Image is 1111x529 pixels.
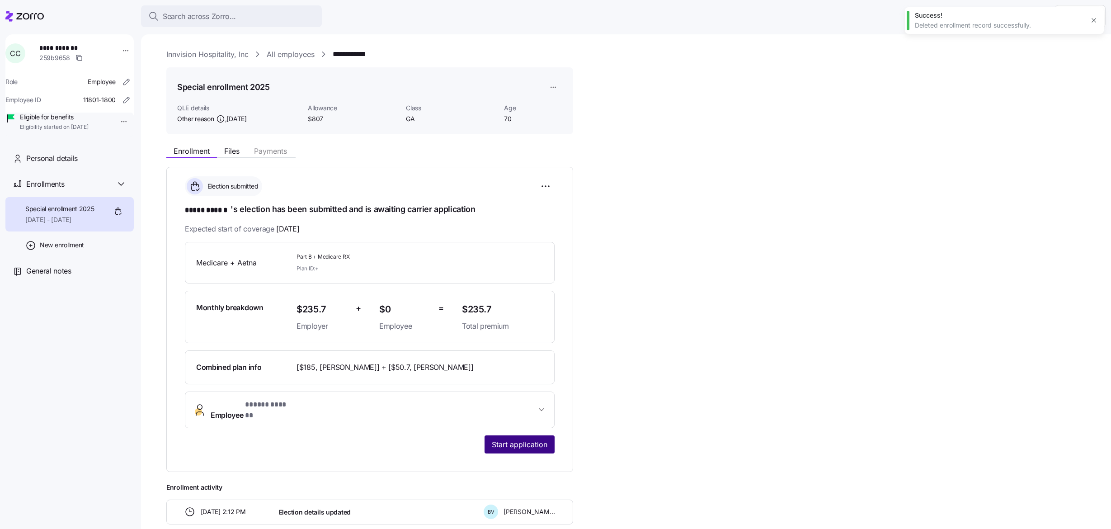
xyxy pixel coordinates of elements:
[462,302,543,317] span: $235.7
[297,264,319,272] span: Plan ID: +
[185,223,299,235] span: Expected start of coverage
[83,95,116,104] span: 11801-1800
[279,508,351,517] span: Election details updated
[308,114,399,123] span: $807
[196,257,289,269] span: Medicare + Aetna
[297,362,473,373] span: [$185, [PERSON_NAME]] + [$50.7, [PERSON_NAME]]
[485,435,555,453] button: Start application
[297,302,348,317] span: $235.7
[356,302,361,315] span: +
[177,114,247,123] span: Other reason ,
[39,53,70,62] span: 259b9658
[196,362,261,373] span: Combined plan info
[201,507,246,516] span: [DATE] 2:12 PM
[267,49,315,60] a: All employees
[177,104,301,113] span: QLE details
[297,253,455,261] span: Part B + Medicare RX
[5,77,18,86] span: Role
[40,241,84,250] span: New enrollment
[438,302,444,315] span: =
[211,399,295,421] span: Employee
[177,81,270,93] h1: Special enrollment 2025
[26,265,71,277] span: General notes
[276,223,299,235] span: [DATE]
[504,104,562,113] span: Age
[504,114,562,123] span: 70
[20,113,89,122] span: Eligible for benefits
[25,204,94,213] span: Special enrollment 2025
[10,50,20,57] span: C C
[141,5,322,27] button: Search across Zorro...
[20,123,89,131] span: Eligibility started on [DATE]
[185,203,555,216] h1: 's election has been submitted and is awaiting carrier application
[196,302,264,313] span: Monthly breakdown
[163,11,236,22] span: Search across Zorro...
[88,77,116,86] span: Employee
[504,507,555,516] span: [PERSON_NAME]
[308,104,399,113] span: Allowance
[166,483,573,492] span: Enrollment activity
[25,215,94,224] span: [DATE] - [DATE]
[488,510,494,515] span: B V
[297,321,348,332] span: Employer
[492,439,547,450] span: Start application
[205,182,258,191] span: Election submitted
[26,153,78,164] span: Personal details
[174,147,210,155] span: Enrollment
[915,11,1084,20] div: Success!
[406,114,497,123] span: GA
[224,147,240,155] span: Files
[166,49,249,60] a: Innvision Hospitality, Inc
[226,114,246,123] span: [DATE]
[254,147,287,155] span: Payments
[915,21,1084,30] div: Deleted enrollment record successfully.
[379,321,431,332] span: Employee
[462,321,543,332] span: Total premium
[406,104,497,113] span: Class
[26,179,64,190] span: Enrollments
[5,95,41,104] span: Employee ID
[379,302,431,317] span: $0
